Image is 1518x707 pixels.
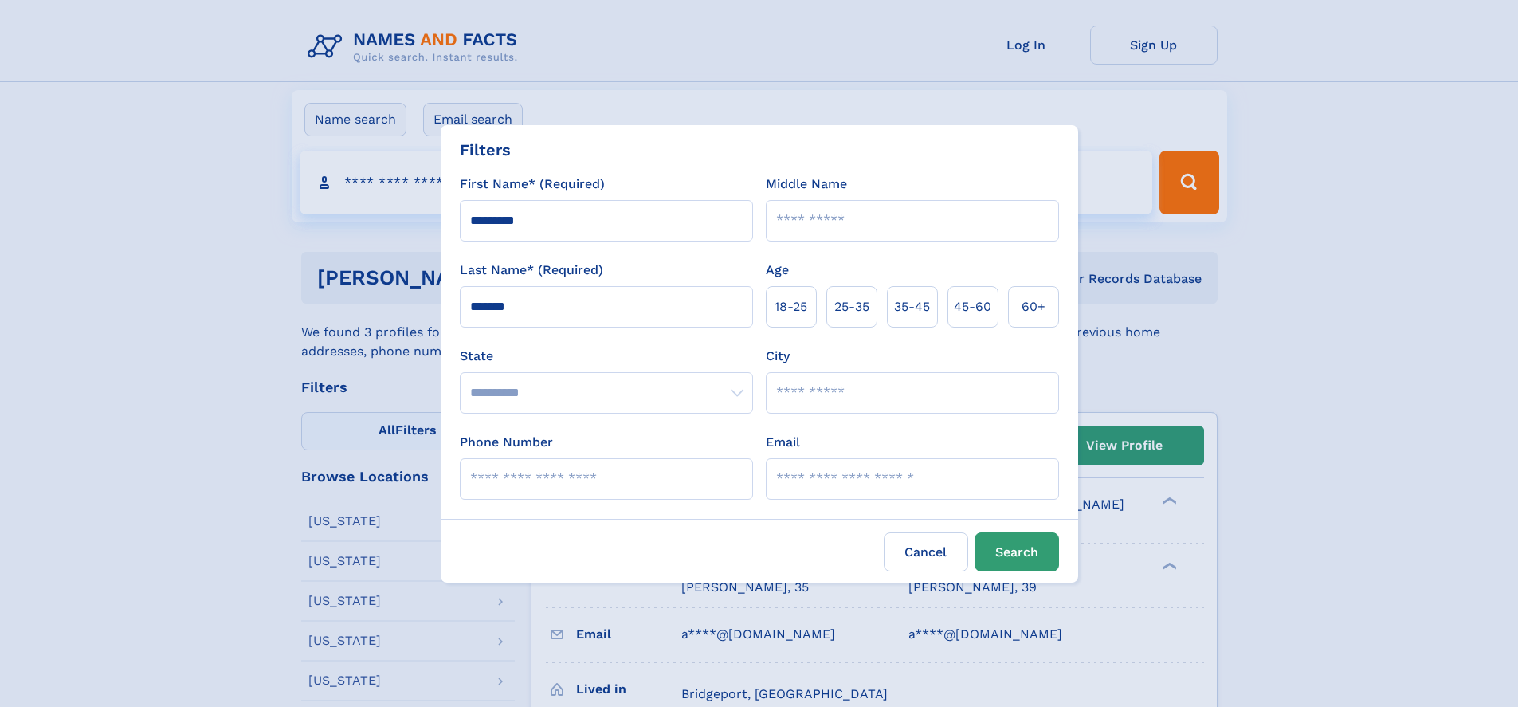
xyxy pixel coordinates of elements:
[460,175,605,194] label: First Name* (Required)
[894,297,930,316] span: 35‑45
[884,532,968,571] label: Cancel
[1022,297,1045,316] span: 60+
[954,297,991,316] span: 45‑60
[460,433,553,452] label: Phone Number
[975,532,1059,571] button: Search
[766,347,790,366] label: City
[834,297,869,316] span: 25‑35
[460,261,603,280] label: Last Name* (Required)
[766,433,800,452] label: Email
[766,175,847,194] label: Middle Name
[460,347,753,366] label: State
[775,297,807,316] span: 18‑25
[460,138,511,162] div: Filters
[766,261,789,280] label: Age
